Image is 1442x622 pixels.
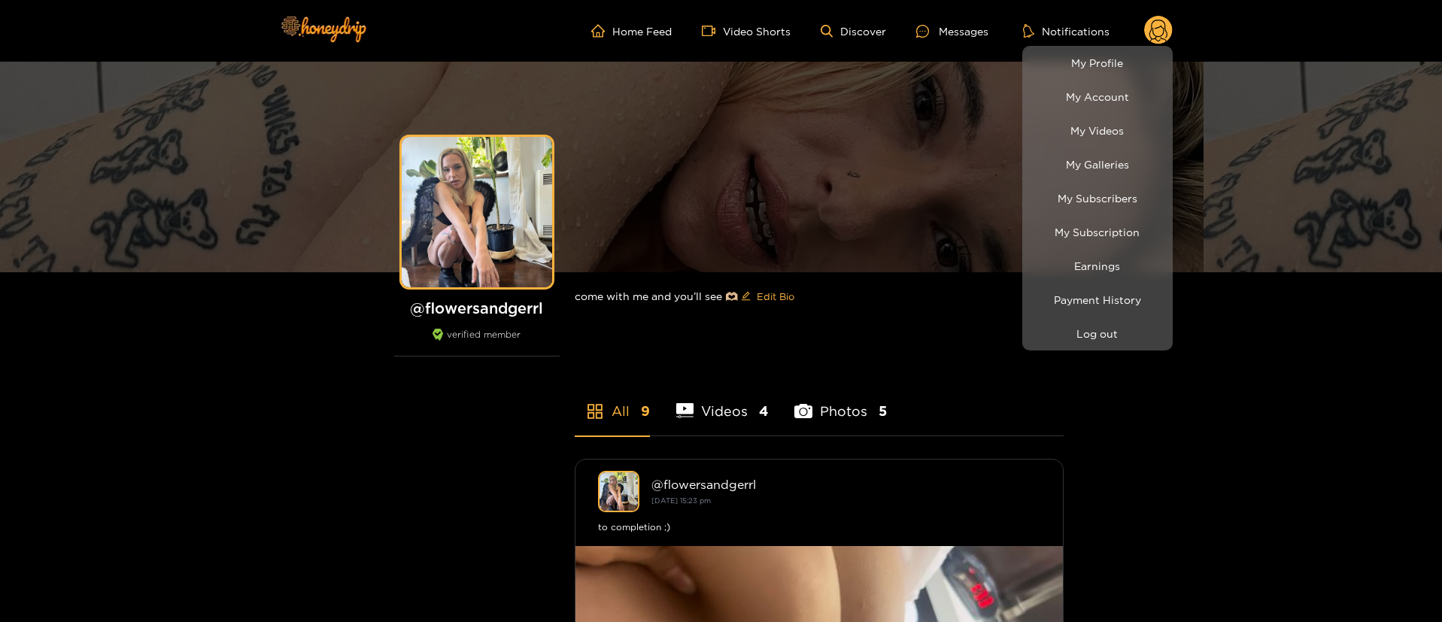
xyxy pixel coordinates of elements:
a: My Profile [1026,50,1169,76]
a: My Subscribers [1026,185,1169,211]
button: Log out [1026,320,1169,347]
a: My Galleries [1026,151,1169,177]
a: Earnings [1026,253,1169,279]
a: My Videos [1026,117,1169,144]
a: My Subscription [1026,219,1169,245]
a: My Account [1026,83,1169,110]
a: Payment History [1026,287,1169,313]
